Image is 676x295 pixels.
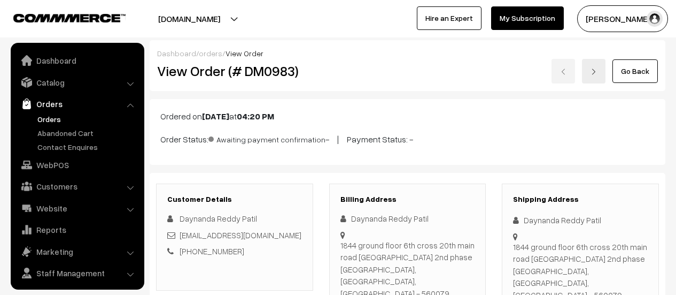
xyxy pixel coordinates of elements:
a: Staff Management [13,263,141,283]
a: Customers [13,177,141,196]
a: Dashboard [13,51,141,70]
b: [DATE] [202,111,229,122]
div: / / [157,48,658,59]
a: Reports [13,220,141,239]
a: WebPOS [13,155,141,175]
button: [DOMAIN_NAME] [121,5,258,32]
h3: Shipping Address [513,195,648,204]
span: View Order [226,49,263,58]
img: COMMMERCE [13,14,126,22]
span: Awaiting payment confirmation [208,131,325,145]
div: Daynanda Reddy Patil [513,214,648,226]
h3: Customer Details [167,195,302,204]
span: Daynanda Reddy Patil [180,214,257,223]
a: Catalog [13,73,141,92]
a: COMMMERCE [13,11,107,24]
a: [PHONE_NUMBER] [180,246,244,256]
h3: Billing Address [340,195,475,204]
a: [EMAIL_ADDRESS][DOMAIN_NAME] [180,230,301,240]
a: Abandoned Cart [35,127,141,139]
a: Contact Enquires [35,141,141,153]
a: Orders [35,114,141,125]
p: Ordered on at [160,110,655,123]
a: Go Back [612,59,658,83]
button: [PERSON_NAME] [577,5,668,32]
img: user [647,11,663,27]
a: Hire an Expert [417,6,481,30]
h2: View Order (# DM0983) [157,63,313,79]
p: Order Status: - | Payment Status: - [160,131,655,146]
a: orders [199,49,222,58]
a: Marketing [13,242,141,261]
img: right-arrow.png [590,69,597,75]
a: Website [13,199,141,218]
a: Dashboard [157,49,196,58]
a: My Subscription [491,6,564,30]
b: 04:20 PM [237,111,274,122]
div: Daynanda Reddy Patil [340,213,475,225]
a: Orders [13,94,141,114]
